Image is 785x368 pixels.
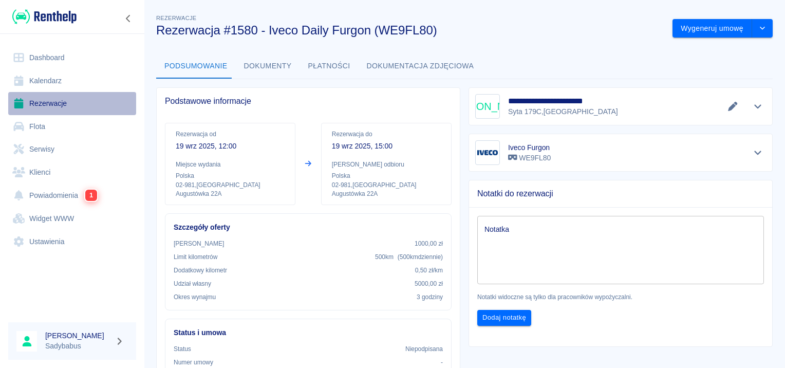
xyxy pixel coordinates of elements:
p: Notatki widoczne są tylko dla pracowników wypożyczalni. [477,292,764,302]
a: Kalendarz [8,69,136,93]
span: Podstawowe informacje [165,96,452,106]
p: 3 godziny [417,292,443,302]
p: WE9FL80 [508,153,551,163]
a: Ustawienia [8,230,136,253]
h3: Rezerwacja #1580 - Iveco Daily Furgon (WE9FL80) [156,23,664,38]
p: Okres wynajmu [174,292,216,302]
a: Rezerwacje [8,92,136,115]
p: Miejsce wydania [176,160,285,169]
p: Dodatkowy kilometr [174,266,227,275]
p: Augustówka 22A [332,190,441,198]
p: 0,50 zł /km [415,266,443,275]
p: 500 km [375,252,443,262]
a: Renthelp logo [8,8,77,25]
p: Limit kilometrów [174,252,217,262]
p: 5000,00 zł [415,279,443,288]
h6: Iveco Furgon [508,142,551,153]
p: Syta 179C , [GEOGRAPHIC_DATA] [508,106,618,117]
a: Widget WWW [8,207,136,230]
p: Rezerwacja od [176,130,285,139]
p: 19 wrz 2025, 12:00 [176,141,285,152]
img: Renthelp logo [12,8,77,25]
span: 1 [85,190,97,201]
p: - [441,358,443,367]
p: Numer umowy [174,358,213,367]
button: Wygeneruj umowę [672,19,752,38]
p: Status [174,344,191,354]
button: Płatności [300,54,359,79]
p: Polska [332,171,441,180]
button: Podsumowanie [156,54,236,79]
h6: Szczegóły oferty [174,222,443,233]
button: Pokaż szczegóły [750,145,767,160]
p: [PERSON_NAME] [174,239,224,248]
span: ( 500 km dziennie ) [398,253,443,261]
button: Dodaj notatkę [477,310,531,326]
a: Serwisy [8,138,136,161]
button: Dokumenty [236,54,300,79]
button: Zwiń nawigację [121,12,136,25]
button: Edytuj dane [724,99,741,114]
span: Rezerwacje [156,15,196,21]
p: 19 wrz 2025, 15:00 [332,141,441,152]
p: Niepodpisana [405,344,443,354]
p: Sadybabus [45,341,111,352]
h6: Status i umowa [174,327,443,338]
a: Dashboard [8,46,136,69]
p: Rezerwacja do [332,130,441,139]
p: Udział własny [174,279,211,288]
p: Polska [176,171,285,180]
span: Notatki do rezerwacji [477,189,764,199]
div: [PERSON_NAME] [475,94,500,119]
img: Image [477,142,498,163]
p: [PERSON_NAME] odbioru [332,160,441,169]
p: 02-981 , [GEOGRAPHIC_DATA] [332,180,441,190]
button: drop-down [752,19,773,38]
a: Powiadomienia1 [8,183,136,207]
a: Flota [8,115,136,138]
h6: [PERSON_NAME] [45,330,111,341]
button: Pokaż szczegóły [750,99,767,114]
a: Klienci [8,161,136,184]
p: Augustówka 22A [176,190,285,198]
p: 02-981 , [GEOGRAPHIC_DATA] [176,180,285,190]
p: 1000,00 zł [415,239,443,248]
button: Dokumentacja zdjęciowa [359,54,482,79]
